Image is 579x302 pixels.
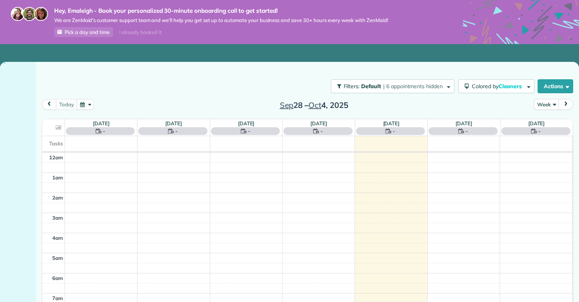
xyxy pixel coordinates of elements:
[320,127,323,135] span: -
[22,7,36,21] img: jorge-587dff0eeaa6aab1f244e6dc62b8924c3b6ad411094392a53c71c6c4a576187d.jpg
[456,120,472,126] a: [DATE]
[458,79,534,93] button: Colored byCleaners
[56,99,77,109] button: today
[11,7,25,21] img: maria-72a9807cf96188c08ef61303f053569d2e2a8a1cde33d635c8a3ac13582a053d.jpg
[280,100,294,110] span: Sep
[54,7,388,15] strong: Hey, Emaleigh - Book your personalized 30-minute onboarding call to get started!
[534,99,559,109] button: Week
[528,120,545,126] a: [DATE]
[49,154,63,160] span: 12am
[115,27,166,37] div: I already booked it
[498,83,523,90] span: Cleaners
[34,7,48,21] img: michelle-19f622bdf1676172e81f8f8fba1fb50e276960ebfe0243fe18214015130c80e4.jpg
[393,127,395,135] span: -
[49,140,63,147] span: Tasks
[383,120,400,126] a: [DATE]
[248,127,250,135] span: -
[52,215,63,221] span: 3am
[93,120,110,126] a: [DATE]
[558,99,573,109] button: next
[52,195,63,201] span: 2am
[238,120,255,126] a: [DATE]
[383,83,443,90] span: | 6 appointments hidden
[54,17,388,24] span: We are ZenMaid’s customer support team and we’ll help you get set up to automate your business an...
[266,101,362,109] h2: 28 – 4, 2025
[52,255,63,261] span: 5am
[308,100,321,110] span: Oct
[52,295,63,301] span: 7am
[331,79,454,93] button: Filters: Default | 6 appointments hidden
[52,235,63,241] span: 4am
[52,275,63,281] span: 6am
[65,29,110,35] span: Pick a day and time
[175,127,178,135] span: -
[538,127,541,135] span: -
[344,83,360,90] span: Filters:
[361,83,382,90] span: Default
[54,27,113,37] a: Pick a day and time
[310,120,327,126] a: [DATE]
[52,174,63,181] span: 1am
[103,127,105,135] span: -
[472,83,524,90] span: Colored by
[327,79,454,93] a: Filters: Default | 6 appointments hidden
[165,120,182,126] a: [DATE]
[538,79,573,93] button: Actions
[466,127,468,135] span: -
[42,99,57,109] button: prev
